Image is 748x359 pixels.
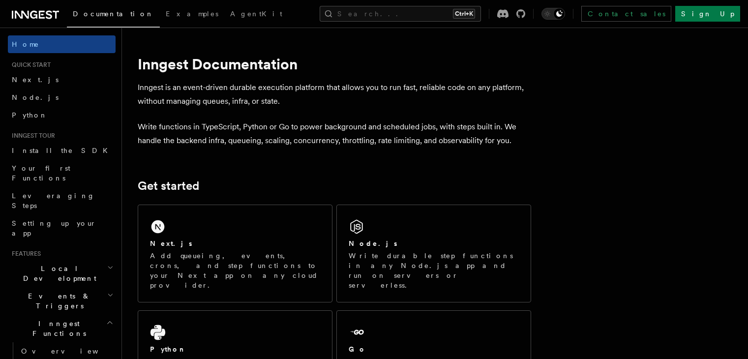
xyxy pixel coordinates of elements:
[138,55,531,73] h1: Inngest Documentation
[8,187,116,214] a: Leveraging Steps
[8,89,116,106] a: Node.js
[320,6,481,22] button: Search...Ctrl+K
[8,250,41,258] span: Features
[8,315,116,342] button: Inngest Functions
[675,6,740,22] a: Sign Up
[8,291,107,311] span: Events & Triggers
[453,9,475,19] kbd: Ctrl+K
[150,251,320,290] p: Add queueing, events, crons, and step functions to your Next app on any cloud provider.
[8,61,51,69] span: Quick start
[336,205,531,302] a: Node.jsWrite durable step functions in any Node.js app and run on servers or serverless.
[12,111,48,119] span: Python
[150,239,192,248] h2: Next.js
[12,39,39,49] span: Home
[138,81,531,108] p: Inngest is an event-driven durable execution platform that allows you to run fast, reliable code ...
[8,142,116,159] a: Install the SDK
[12,147,114,154] span: Install the SDK
[8,71,116,89] a: Next.js
[8,214,116,242] a: Setting up your app
[8,260,116,287] button: Local Development
[224,3,288,27] a: AgentKit
[12,76,59,84] span: Next.js
[581,6,671,22] a: Contact sales
[349,239,397,248] h2: Node.js
[12,93,59,101] span: Node.js
[230,10,282,18] span: AgentKit
[8,319,106,338] span: Inngest Functions
[166,10,218,18] span: Examples
[541,8,565,20] button: Toggle dark mode
[138,205,332,302] a: Next.jsAdd queueing, events, crons, and step functions to your Next app on any cloud provider.
[12,164,70,182] span: Your first Functions
[12,192,95,209] span: Leveraging Steps
[349,251,519,290] p: Write durable step functions in any Node.js app and run on servers or serverless.
[21,347,122,355] span: Overview
[67,3,160,28] a: Documentation
[8,132,55,140] span: Inngest tour
[8,264,107,283] span: Local Development
[73,10,154,18] span: Documentation
[150,344,186,354] h2: Python
[8,159,116,187] a: Your first Functions
[8,287,116,315] button: Events & Triggers
[349,344,366,354] h2: Go
[138,179,199,193] a: Get started
[8,106,116,124] a: Python
[138,120,531,148] p: Write functions in TypeScript, Python or Go to power background and scheduled jobs, with steps bu...
[12,219,96,237] span: Setting up your app
[160,3,224,27] a: Examples
[8,35,116,53] a: Home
